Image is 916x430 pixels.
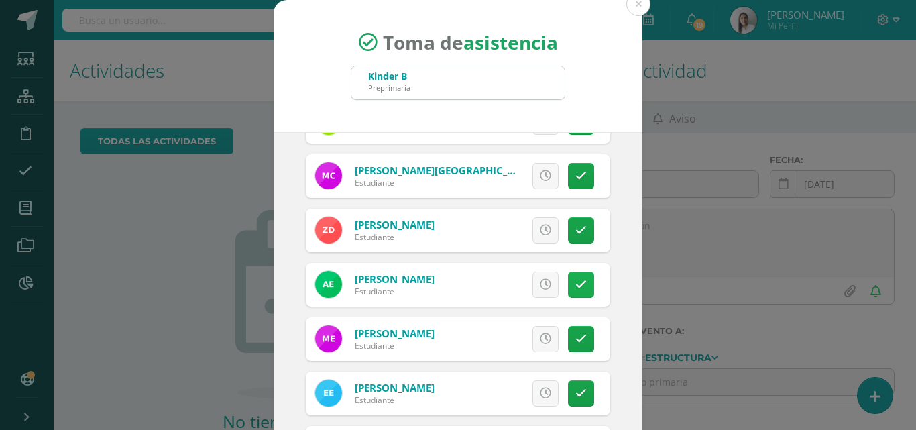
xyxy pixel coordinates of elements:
a: [PERSON_NAME] [355,218,435,231]
input: Busca un grado o sección aquí... [351,66,565,99]
a: [PERSON_NAME][GEOGRAPHIC_DATA] [355,164,537,177]
img: 6ee5b18802a284eaa110388ce694cef8.png [315,325,342,352]
div: Estudiante [355,286,435,297]
div: Estudiante [355,394,435,406]
div: Estudiante [355,177,516,189]
div: Preprimaria [368,83,410,93]
strong: asistencia [463,30,558,55]
img: 282f785f4e87faa7cfdcff2ec531e28c.png [315,380,342,407]
img: ec6e3a45ca374c31674508d7a9ebc1b8.png [315,271,342,298]
a: [PERSON_NAME] [355,272,435,286]
div: Estudiante [355,340,435,352]
a: [PERSON_NAME] [355,327,435,340]
img: 731b4bd2dc4251165bb6f217d6275cf1.png [315,162,342,189]
img: 413d4c3275d4b94d73b8b49ece66f066.png [315,217,342,244]
span: Toma de [383,30,558,55]
div: Kinder B [368,70,410,83]
a: [PERSON_NAME] [355,381,435,394]
div: Estudiante [355,231,435,243]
